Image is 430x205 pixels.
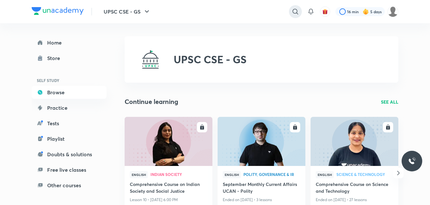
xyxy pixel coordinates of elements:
[130,181,207,196] a: Comprehensive Course on Indian Society and Social Justice
[32,75,107,86] h6: SELF STUDY
[243,172,300,176] span: Polity, Governance & IR
[32,179,107,192] a: Other courses
[32,86,107,99] a: Browse
[32,101,107,114] a: Practice
[130,171,148,178] span: English
[32,117,107,130] a: Tests
[150,172,207,177] a: Indian Society
[336,172,393,177] a: Science & Technology
[32,7,84,15] img: Company Logo
[32,52,107,65] a: Store
[336,172,393,176] span: Science & Technology
[310,116,399,166] img: new-thumbnail
[125,117,212,166] a: new-thumbnail
[32,132,107,145] a: Playlist
[150,172,207,176] span: Indian Society
[363,8,369,15] img: streak
[174,53,247,66] h2: UPSC CSE - GS
[32,7,84,16] a: Company Logo
[311,117,398,166] a: new-thumbnail
[320,6,330,17] button: avatar
[316,181,393,196] a: Comprehensive Course on Science and Technology
[140,49,161,70] img: UPSC CSE - GS
[387,6,398,17] img: LEKHA
[218,117,305,166] a: new-thumbnail
[322,9,328,15] img: avatar
[381,98,398,105] a: SEE ALL
[47,54,64,62] div: Store
[223,171,241,178] span: English
[316,171,334,178] span: English
[217,116,306,166] img: new-thumbnail
[408,157,416,165] img: ttu
[223,196,300,204] p: Ended on [DATE] • 3 lessons
[243,172,300,177] a: Polity, Governance & IR
[124,116,213,166] img: new-thumbnail
[125,97,178,107] h2: Continue learning
[100,5,155,18] button: UPSC CSE - GS
[32,148,107,161] a: Doubts & solutions
[32,163,107,176] a: Free live classes
[223,181,300,196] a: September Monthly Current Affairs UCAN - Polity
[130,196,207,204] p: Lesson 10 • [DATE] 6:00 PM
[32,36,107,49] a: Home
[316,196,393,204] p: Ended on [DATE] • 27 lessons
